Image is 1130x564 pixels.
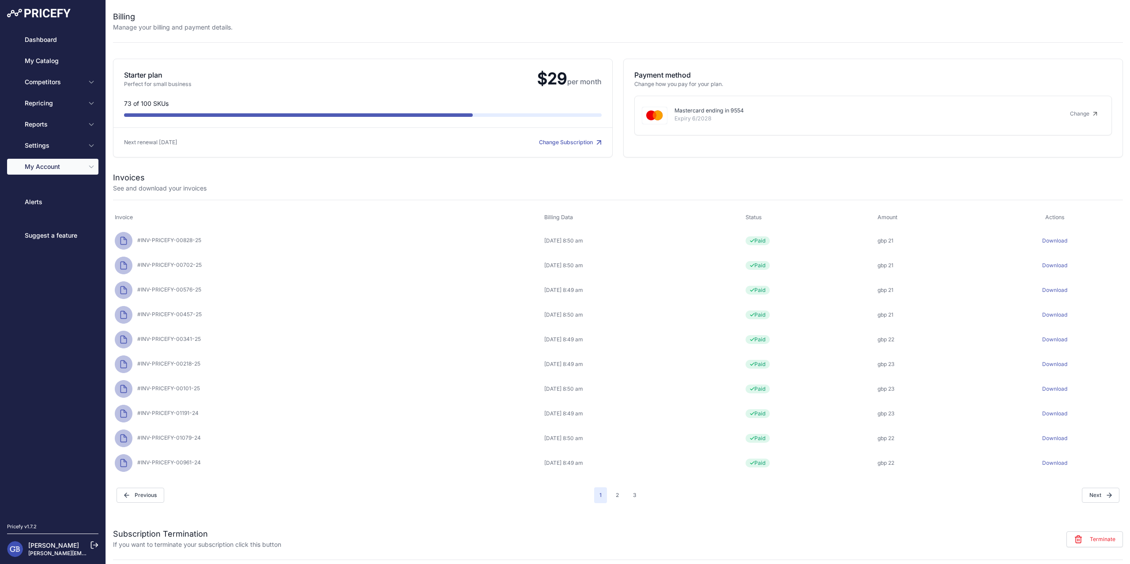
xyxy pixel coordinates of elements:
button: Reports [7,116,98,132]
button: Go to page 3 [628,487,642,503]
span: Billing Data [544,214,573,220]
a: [PERSON_NAME][EMAIL_ADDRESS][DOMAIN_NAME] [28,550,164,557]
span: #INV-PRICEFY-00457-25 [134,311,202,317]
a: Download [1042,361,1067,367]
p: Expiry 6/2028 [674,115,1056,123]
a: Change [1063,107,1104,121]
div: gbp 23 [878,385,985,392]
button: My Account [7,159,98,175]
a: Download [1042,262,1067,269]
span: per month [567,77,602,86]
span: Paid [746,286,770,295]
span: Amount [878,214,897,220]
div: gbp 22 [878,459,985,467]
span: Paid [746,236,770,245]
p: Next renewal [DATE] [124,138,363,147]
span: Repricing [25,99,83,108]
div: [DATE] 8:49 am [544,336,742,343]
span: Settings [25,141,83,150]
span: #INV-PRICEFY-00702-25 [134,261,202,268]
span: Paid [746,434,770,443]
span: 1 [594,487,607,503]
button: Repricing [7,95,98,111]
div: Pricefy v1.7.2 [7,523,37,530]
span: #INV-PRICEFY-01079-24 [134,434,201,441]
div: [DATE] 8:50 am [544,311,742,318]
a: Alerts [7,194,98,210]
div: gbp 23 [878,361,985,368]
button: Terminate [1066,531,1123,547]
div: gbp 22 [878,435,985,442]
p: Mastercard ending in 9554 [674,107,1056,115]
span: Paid [746,335,770,344]
a: Download [1042,459,1067,466]
a: Download [1042,237,1067,244]
p: If you want to terminate your subscription click this button [113,540,281,549]
button: Next [1082,488,1119,503]
div: gbp 21 [878,311,985,318]
span: Actions [1045,214,1065,220]
div: [DATE] 8:50 am [544,385,742,392]
a: Change Subscription [539,139,602,146]
p: Manage your billing and payment details. [113,23,233,32]
div: [DATE] 8:50 am [544,262,742,269]
div: gbp 21 [878,237,985,244]
div: [DATE] 8:50 am [544,435,742,442]
div: [DATE] 8:50 am [544,237,742,244]
span: Paid [746,261,770,270]
div: [DATE] 8:49 am [544,361,742,368]
h2: Invoices [113,172,145,184]
div: [DATE] 8:49 am [544,410,742,417]
span: #INV-PRICEFY-00576-25 [134,286,201,293]
p: Starter plan [124,70,530,80]
p: Change how you pay for your plan. [634,80,1112,89]
div: gbp 22 [878,336,985,343]
span: My Account [25,162,83,171]
span: Status [746,214,762,220]
p: Perfect for small business [124,80,530,89]
nav: Sidebar [7,32,98,512]
button: Competitors [7,74,98,90]
p: 73 of 100 SKUs [124,99,602,108]
a: Download [1042,435,1067,441]
span: #INV-PRICEFY-00828-25 [134,237,201,243]
h2: Subscription Termination [113,528,281,540]
a: [PERSON_NAME] [28,542,79,549]
a: Dashboard [7,32,98,48]
span: $29 [530,69,602,88]
a: Download [1042,385,1067,392]
span: Paid [746,385,770,393]
span: Paid [746,310,770,319]
span: #INV-PRICEFY-00218-25 [134,360,200,367]
img: Pricefy Logo [7,9,71,18]
span: Terminate [1090,536,1115,543]
a: Download [1042,311,1067,318]
span: #INV-PRICEFY-00341-25 [134,336,201,342]
span: Paid [746,360,770,369]
span: Reports [25,120,83,129]
a: Download [1042,410,1067,417]
button: Go to page 2 [610,487,624,503]
a: Download [1042,336,1067,343]
button: Settings [7,138,98,153]
div: gbp 21 [878,287,985,294]
span: #INV-PRICEFY-01191-24 [134,410,199,416]
span: #INV-PRICEFY-00101-25 [134,385,200,392]
a: Suggest a feature [7,228,98,243]
div: [DATE] 8:49 am [544,459,742,467]
div: [DATE] 8:49 am [544,287,742,294]
div: gbp 21 [878,262,985,269]
span: Previous [117,488,164,503]
a: My Catalog [7,53,98,69]
a: Download [1042,287,1067,293]
div: gbp 23 [878,410,985,417]
span: Paid [746,459,770,467]
span: Invoice [115,214,133,220]
span: #INV-PRICEFY-00961-24 [134,459,201,466]
p: See and download your invoices [113,184,207,193]
h2: Billing [113,11,233,23]
span: Competitors [25,78,83,86]
span: Paid [746,409,770,418]
p: Payment method [634,70,1112,80]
